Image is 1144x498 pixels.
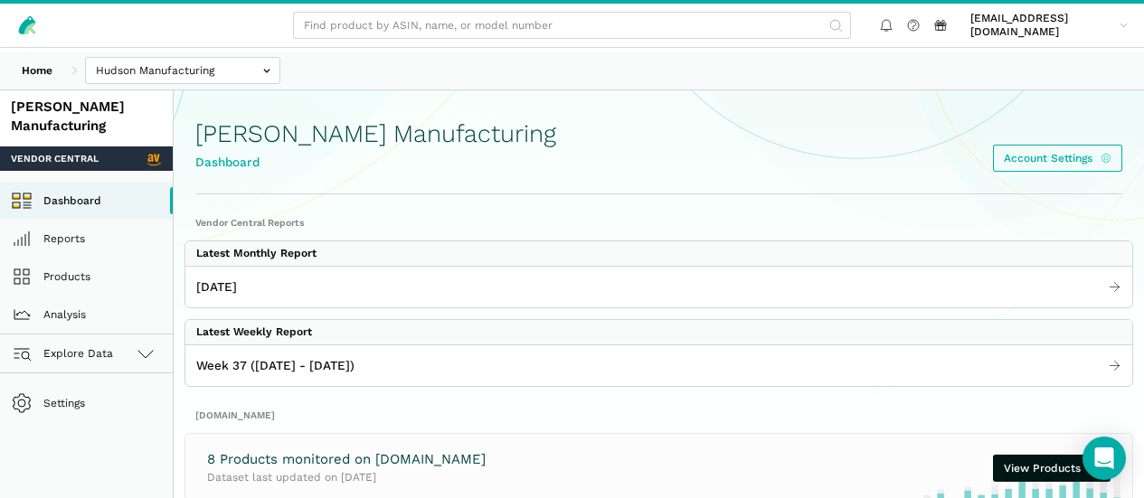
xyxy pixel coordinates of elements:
[1083,437,1126,480] div: Open Intercom Messenger
[11,57,63,84] a: Home
[196,325,312,339] div: Latest Weekly Report
[195,216,1122,230] h2: Vendor Central Reports
[195,409,1122,422] h2: [DOMAIN_NAME]
[1004,460,1081,476] span: View Products
[970,12,1114,39] span: [EMAIL_ADDRESS][DOMAIN_NAME]
[207,450,486,469] h3: 8 Products monitored on [DOMAIN_NAME]
[11,152,99,165] span: Vendor Central
[16,343,113,364] span: Explore Data
[196,356,355,375] span: Week 37 ([DATE] - [DATE])
[195,120,556,147] h1: [PERSON_NAME] Manufacturing
[965,9,1133,42] a: [EMAIL_ADDRESS][DOMAIN_NAME]
[195,153,556,172] div: Dashboard
[293,12,851,39] input: Find product by ASIN, name, or model number
[993,455,1111,482] a: View Products
[185,272,1132,302] a: [DATE]
[11,98,162,136] div: [PERSON_NAME] Manufacturing
[993,145,1122,172] a: Account Settings
[185,351,1132,381] a: Week 37 ([DATE] - [DATE])
[85,57,280,84] input: Hudson Manufacturing
[196,277,237,296] span: [DATE]
[207,469,486,485] p: Dataset last updated on [DATE]
[196,247,317,260] div: Latest Monthly Report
